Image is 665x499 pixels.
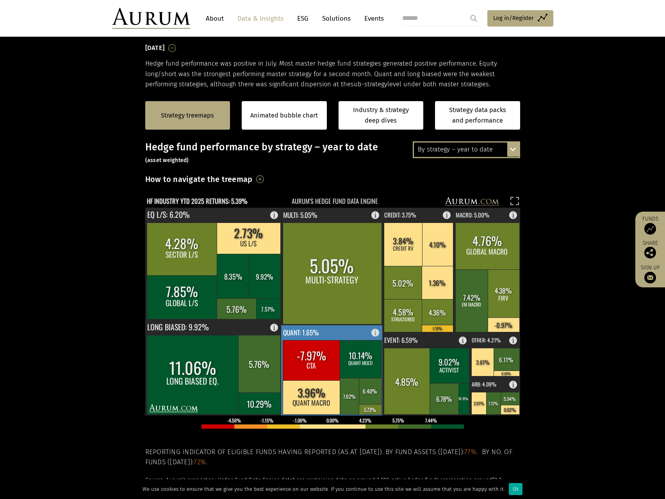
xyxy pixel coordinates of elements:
a: Log in/Register [487,10,553,27]
img: Access Funds [644,223,656,235]
a: Industry & strategy deep dives [339,101,424,130]
div: Ok [509,483,522,495]
div: By strategy – year to date [414,143,519,157]
a: Solutions [318,11,355,26]
a: Strategy data packs and performance [435,101,520,130]
div: Share [639,241,661,258]
span: 72% [194,458,206,466]
a: About [202,11,228,26]
h3: How to navigate the treemap [145,173,253,186]
a: Animated bubble chart [250,110,318,121]
a: ESG [293,11,312,26]
span: sub-strategy [351,80,387,88]
input: Submit [466,11,481,26]
h3: Hedge fund performance by strategy – year to date [145,141,520,165]
span: Log in/Register [493,13,534,23]
p: Hedge fund performance was positive in July. Most master hedge fund strategies generated positive... [145,59,520,89]
img: Aurum [112,8,190,29]
h5: Reporting indicator of eligible funds having reported (as at [DATE]). By fund assets ([DATE]): . ... [145,447,520,468]
em: Source: Aurum’s proprietary Hedge Fund Data Engine database containing data on around 3,100 activ... [145,477,492,483]
span: 77% [464,448,476,456]
small: (asset weighted) [145,157,189,164]
img: Share this post [644,247,656,258]
a: Funds [639,216,661,235]
a: Events [360,11,384,26]
a: Data & Insights [234,11,287,26]
a: Sign up [639,264,661,283]
h3: [DATE] [145,42,165,54]
a: Strategy treemaps [161,110,214,121]
img: Sign up to our newsletter [644,272,656,283]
